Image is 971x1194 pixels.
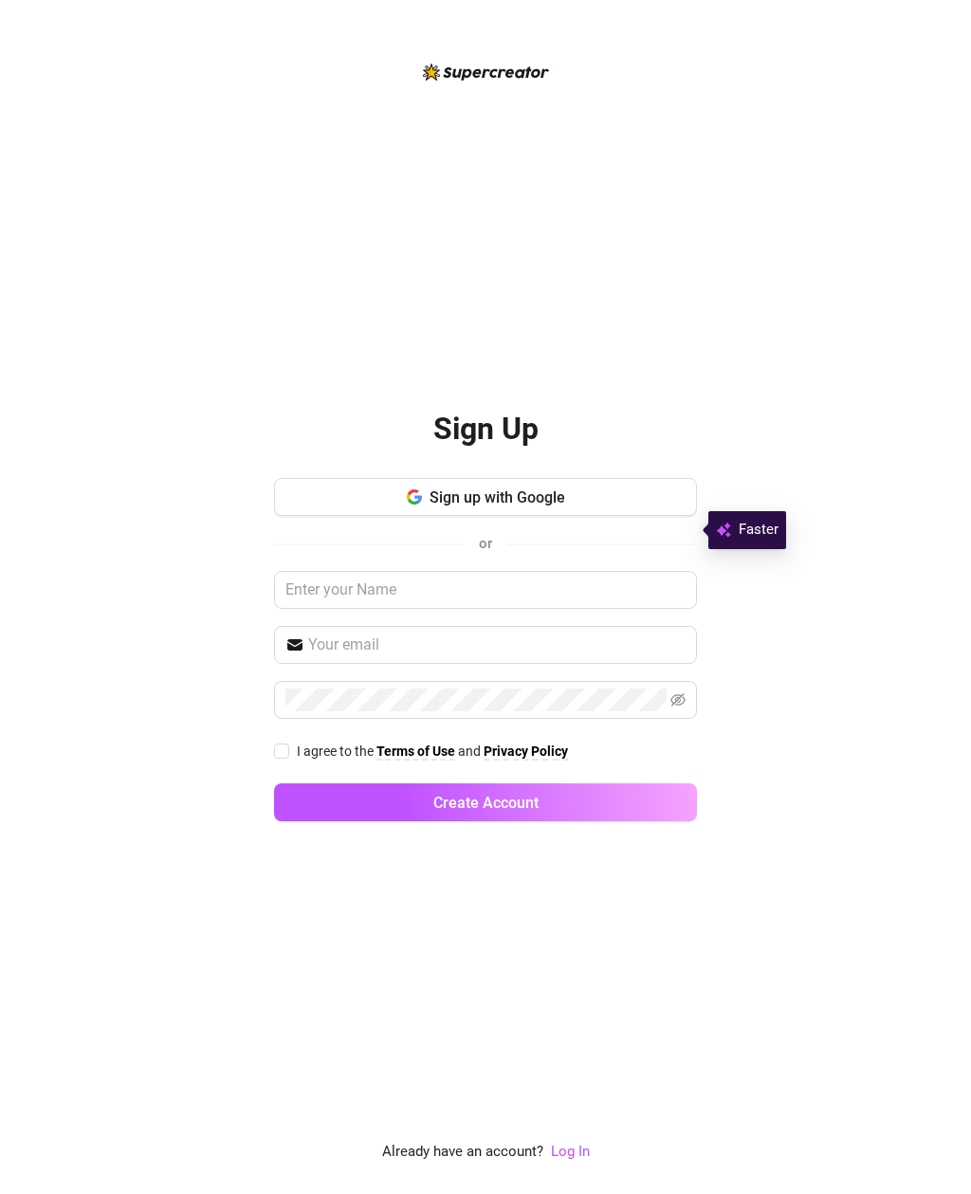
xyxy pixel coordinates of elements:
span: Sign up with Google [430,488,565,506]
a: Log In [551,1143,590,1160]
a: Terms of Use [376,744,455,761]
span: Already have an account? [382,1141,543,1164]
span: or [479,535,492,552]
img: svg%3e [716,519,731,542]
strong: Terms of Use [376,744,455,759]
input: Your email [308,634,686,656]
img: logo-BBDzfeDw.svg [423,64,549,81]
button: Create Account [274,783,697,821]
span: Faster [739,519,779,542]
strong: Privacy Policy [484,744,568,759]
h2: Sign Up [433,410,539,449]
input: Enter your Name [274,571,697,609]
span: and [458,744,484,759]
span: I agree to the [297,744,376,759]
span: eye-invisible [670,692,686,707]
button: Sign up with Google [274,478,697,516]
a: Log In [551,1141,590,1164]
a: Privacy Policy [484,744,568,761]
span: Create Account [433,794,539,812]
